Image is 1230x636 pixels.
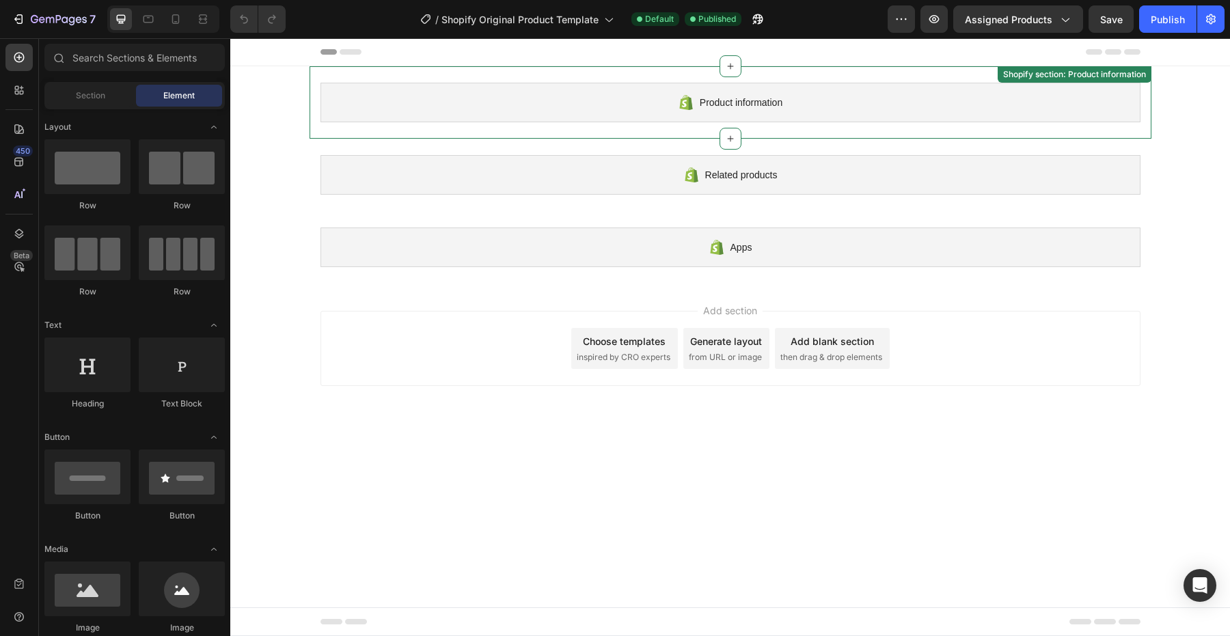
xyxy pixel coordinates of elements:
span: Element [163,89,195,102]
iframe: Design area [230,38,1230,636]
span: Related products [475,128,547,145]
span: Toggle open [203,314,225,336]
div: 450 [13,146,33,156]
div: Image [44,622,131,634]
span: Published [698,13,736,25]
input: Search Sections & Elements [44,44,225,71]
div: Button [139,510,225,522]
span: inspired by CRO experts [346,313,440,325]
span: Shopify Original Product Template [441,12,599,27]
p: 7 [90,11,96,27]
div: Row [44,286,131,298]
span: Section [76,89,105,102]
div: Image [139,622,225,634]
div: Button [44,510,131,522]
span: Apps [500,201,522,217]
div: Generate layout [460,296,532,310]
div: Open Intercom Messenger [1184,569,1216,602]
span: Product information [469,56,552,72]
button: Save [1089,5,1134,33]
span: / [435,12,439,27]
span: from URL or image [459,313,532,325]
span: Add section [467,265,532,279]
span: Toggle open [203,426,225,448]
span: Button [44,431,70,443]
div: Shopify section: Product information [770,30,918,42]
span: Media [44,543,68,555]
span: Assigned Products [965,12,1052,27]
button: 7 [5,5,102,33]
div: Text Block [139,398,225,410]
span: Toggle open [203,538,225,560]
span: Default [645,13,674,25]
div: Add blank section [560,296,644,310]
div: Row [139,286,225,298]
div: Row [44,199,131,212]
span: Save [1100,14,1123,25]
button: Publish [1139,5,1197,33]
div: Beta [10,250,33,261]
span: then drag & drop elements [550,313,652,325]
div: Heading [44,398,131,410]
span: Layout [44,121,71,133]
span: Text [44,319,61,331]
div: Undo/Redo [230,5,286,33]
button: Assigned Products [953,5,1083,33]
div: Publish [1151,12,1185,27]
div: Choose templates [353,296,435,310]
span: Toggle open [203,116,225,138]
div: Row [139,199,225,212]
